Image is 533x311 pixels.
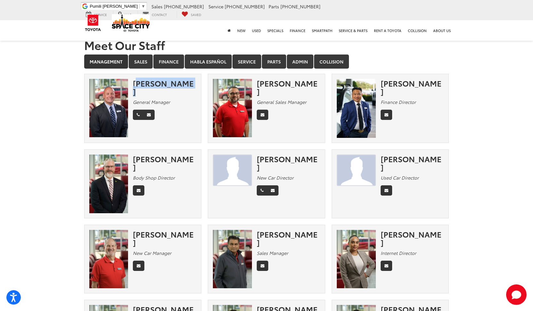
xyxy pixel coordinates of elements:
a: Admin [287,55,313,69]
em: New Car Director [257,174,294,181]
a: Management [84,55,128,69]
span: Saved [191,12,201,17]
a: Finance [287,20,309,41]
a: Phone [133,110,143,120]
div: [PERSON_NAME] [257,79,320,96]
span: Sales [151,3,163,10]
img: Marco Compean [337,155,376,186]
img: Cecilio Flores [213,79,252,138]
a: Used [249,20,264,41]
h1: Meet Our Staff [84,38,449,51]
a: Email [133,261,144,271]
em: General Sales Manager [257,99,306,105]
a: Specials [264,20,287,41]
span: [PHONE_NUMBER] [225,3,265,10]
a: Service & Parts [335,20,371,41]
div: [PERSON_NAME] [257,230,320,247]
svg: Start Chat [506,284,527,305]
a: Map [113,11,136,18]
div: [PERSON_NAME] [257,155,320,172]
div: [PERSON_NAME] [133,79,196,96]
em: Used Car Director [381,174,419,181]
img: Sean Patterson [89,155,128,213]
a: Rent a Toyota [371,20,405,41]
a: Collision [314,55,349,69]
a: Email [381,185,392,196]
a: My Saved Vehicles [177,11,206,18]
a: Collision [405,20,430,41]
a: Sales [129,55,153,69]
span: [PHONE_NUMBER] [164,3,204,10]
em: Body Shop Director [133,174,175,181]
img: Toyota [81,13,105,33]
span: Contact [152,12,167,17]
a: Habla Español [185,55,232,69]
a: Service [232,55,261,69]
a: Email [267,185,279,196]
div: Department Tabs [84,55,449,69]
a: Service [81,11,112,18]
img: Melissa Urbina [337,230,376,289]
em: Finance Director [381,99,416,105]
em: Internet Director [381,250,416,256]
div: [PERSON_NAME] [133,155,196,172]
span: ​ [139,4,140,9]
a: Email [257,261,268,271]
span: Service [208,3,223,10]
div: [PERSON_NAME] [133,230,196,247]
span: Pumili [PERSON_NAME] [90,4,138,9]
a: Contact [138,11,172,18]
a: Phone [257,185,267,196]
em: General Manager [133,99,170,105]
button: Toggle Chat Window [506,284,527,305]
span: ▼ [141,4,145,9]
a: Parts [262,55,286,69]
div: [PERSON_NAME] [381,79,444,96]
img: Ben Saxton [89,79,128,138]
img: JAMES TAYLOR [213,155,252,186]
img: Nam Pham [337,79,376,138]
img: Oz Ali [213,230,252,289]
img: David Hardy [89,230,128,289]
a: Email [133,185,144,196]
a: About Us [430,20,454,41]
span: Parts [269,3,279,10]
div: [PERSON_NAME] [381,230,444,247]
a: New [234,20,249,41]
a: Email [381,110,392,120]
img: Space City Toyota [112,14,150,32]
span: [PHONE_NUMBER] [280,3,320,10]
a: Home [224,20,234,41]
a: Email [143,110,155,120]
a: Email [257,110,268,120]
a: Email [381,261,392,271]
a: SmartPath [309,20,335,41]
a: Finance [153,55,184,69]
em: Sales Manager [257,250,288,256]
div: [PERSON_NAME] [381,155,444,172]
a: Pumili [PERSON_NAME]​ [90,4,146,9]
em: New Car Manager [133,250,171,256]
